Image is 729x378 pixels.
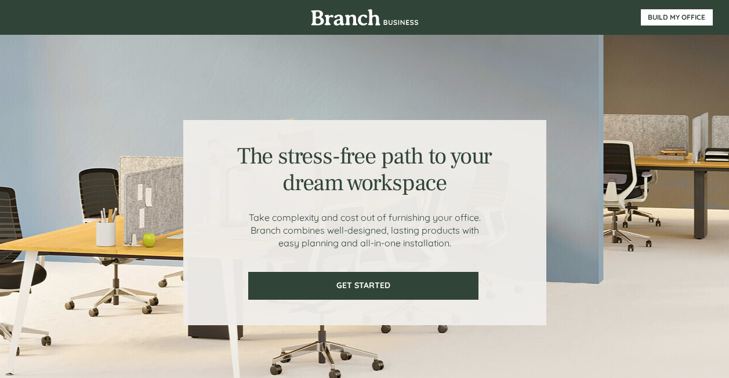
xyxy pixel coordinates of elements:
[641,13,713,21] span: BUILD MY OFFICE
[641,9,713,26] a: BUILD MY OFFICE
[248,272,478,300] a: GET STARTED
[249,281,477,290] span: GET STARTED
[249,212,481,249] span: Take complexity and cost out of furnishing your office. Branch combines well-designed, lasting pr...
[237,141,492,198] span: The stress-free path to your dream workspace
